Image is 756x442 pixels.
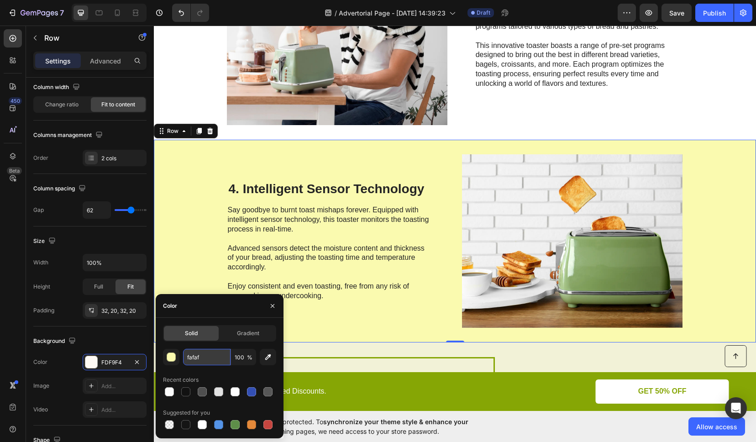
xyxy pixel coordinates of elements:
p: Advanced [90,56,121,66]
div: Recent colors [163,376,199,384]
p: 7 [60,7,64,18]
div: Row [11,101,26,110]
span: Gradient [237,329,259,337]
div: Open Intercom Messenger [725,397,747,419]
span: synchronize your theme style & enhance your experience [212,418,468,435]
div: Column spacing [33,183,88,195]
div: Column width [33,81,82,94]
p: Say goodbye to burnt toast mishaps forever. Equipped with intelligent sensor technology, this toa... [74,180,279,275]
div: 2 cols [101,154,144,163]
div: 32, 20, 32, 20 [101,307,144,315]
div: Width [33,258,48,267]
div: Video [33,405,48,414]
input: Auto [83,254,146,271]
div: Image [33,382,49,390]
p: GET 50% OFF [484,361,533,371]
button: Allow access [688,417,745,436]
button: Save [661,4,692,22]
button: Publish [695,4,734,22]
span: Solid [185,329,198,337]
div: Columns management [33,129,105,142]
span: Allow access [696,422,737,431]
input: Eg: FFFFFF [183,349,231,365]
p: Row [44,32,122,43]
div: Add... [101,382,144,390]
span: Change ratio [45,100,79,109]
h2: 4. Intelligent Sensor Technology [74,155,280,172]
div: Color [163,302,177,310]
div: FDF9F4 [101,358,128,367]
div: Gap [33,206,44,214]
a: GET 50% OFF [442,354,575,378]
div: Size [33,235,58,247]
span: % [247,353,252,362]
span: / [335,8,337,18]
span: Fit to content [101,100,135,109]
p: This innovative toaster boasts a range of pre-set programs designed to bring out the best in diff... [322,16,527,63]
div: Undo/Redo [172,4,209,22]
div: Add... [101,406,144,414]
input: Auto [83,202,110,218]
span: Your page is password protected. To when designing pages, we need access to your store password. [212,417,504,436]
span: Draft [477,9,490,17]
span: Advertorial Page - [DATE] 14:39:23 [339,8,446,18]
p: Settings [45,56,71,66]
div: Background [33,335,78,347]
div: 450 [9,97,22,105]
div: Beta [7,167,22,174]
div: Order [33,154,48,162]
button: 7 [4,4,68,22]
div: Suggested for you [163,409,210,417]
div: Color [33,358,47,366]
span: Full [94,283,103,291]
img: gempages_432750572815254551-ed437212-7f3d-4e87-8ecf-a5b40df64c7c.webp [308,129,529,302]
div: Height [33,283,50,291]
span: Fit [127,283,134,291]
iframe: Design area [154,26,756,411]
div: Padding [33,306,54,315]
div: Publish [703,8,726,18]
span: Save [669,9,684,17]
